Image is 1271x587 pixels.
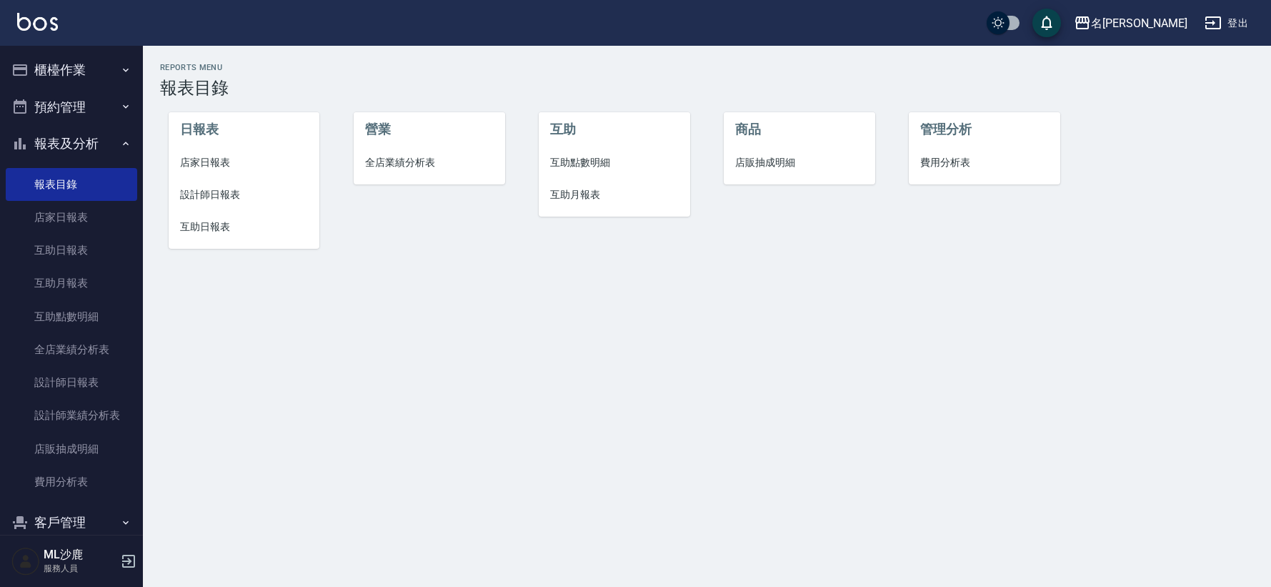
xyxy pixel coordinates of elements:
[6,267,137,300] a: 互助月報表
[180,155,309,170] span: 店家日報表
[180,219,309,235] span: 互助日報表
[17,13,58,31] img: Logo
[160,78,1254,98] h3: 報表目錄
[6,168,137,201] a: 報表目錄
[539,112,690,147] li: 互助
[550,155,679,170] span: 互助點數明細
[909,147,1060,179] a: 費用分析表
[169,179,320,211] a: 設計師日報表
[1091,14,1187,32] div: 名[PERSON_NAME]
[724,147,875,179] a: 店販抽成明細
[365,155,494,170] span: 全店業績分析表
[6,234,137,267] a: 互助日報表
[169,211,320,243] a: 互助日報表
[1068,9,1193,38] button: 名[PERSON_NAME]
[6,504,137,541] button: 客戶管理
[539,179,690,211] a: 互助月報表
[6,89,137,126] button: 預約管理
[6,201,137,234] a: 店家日報表
[169,147,320,179] a: 店家日報表
[169,112,320,147] li: 日報表
[160,63,1254,72] h2: Reports Menu
[909,112,1060,147] li: 管理分析
[6,465,137,498] a: 費用分析表
[11,547,40,576] img: Person
[354,147,505,179] a: 全店業績分析表
[6,333,137,366] a: 全店業績分析表
[6,51,137,89] button: 櫃檯作業
[724,112,875,147] li: 商品
[44,562,116,575] p: 服務人員
[6,300,137,333] a: 互助點數明細
[1199,10,1254,36] button: 登出
[6,366,137,399] a: 設計師日報表
[44,548,116,562] h5: ML沙鹿
[550,187,679,202] span: 互助月報表
[180,187,309,202] span: 設計師日報表
[6,125,137,162] button: 報表及分析
[735,155,864,170] span: 店販抽成明細
[6,433,137,465] a: 店販抽成明細
[354,112,505,147] li: 營業
[539,147,690,179] a: 互助點數明細
[920,155,1049,170] span: 費用分析表
[1032,9,1061,37] button: save
[6,399,137,432] a: 設計師業績分析表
